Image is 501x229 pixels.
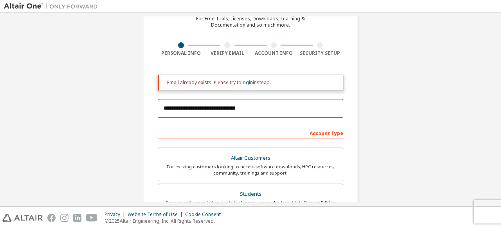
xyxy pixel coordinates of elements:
div: Security Setup [297,50,344,56]
img: altair_logo.svg [2,214,43,222]
div: Account Info [250,50,297,56]
div: Students [163,189,338,200]
div: Cookie Consent [185,211,225,218]
div: Privacy [105,211,128,218]
img: facebook.svg [47,214,56,222]
a: login [241,79,253,86]
img: linkedin.svg [73,214,81,222]
div: Account Type [158,126,343,139]
div: For existing customers looking to access software downloads, HPC resources, community, trainings ... [163,164,338,176]
div: Personal Info [158,50,204,56]
img: instagram.svg [60,214,68,222]
p: © 2025 Altair Engineering, Inc. All Rights Reserved. [105,218,225,224]
div: Email already exists. Please try to instead. [167,79,337,86]
div: For Free Trials, Licenses, Downloads, Learning & Documentation and so much more. [196,16,305,28]
div: Verify Email [204,50,251,56]
img: Altair One [4,2,102,10]
div: Website Terms of Use [128,211,185,218]
img: youtube.svg [86,214,97,222]
div: For currently enrolled students looking to access the free Altair Student Edition bundle and all ... [163,200,338,212]
div: Altair Customers [163,153,338,164]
